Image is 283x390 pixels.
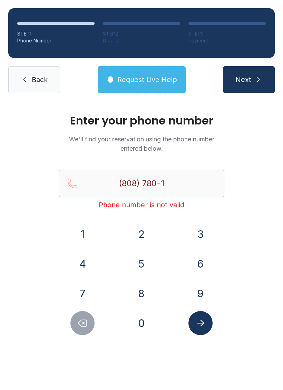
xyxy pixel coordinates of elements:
button: 4 [70,252,95,276]
button: 6 [188,252,213,276]
div: STEP 2 [103,30,180,37]
div: Phone Number [17,37,95,44]
div: STEP 3 [188,30,266,37]
div: Details [103,37,180,44]
button: Delete number [70,311,95,335]
h1: Enter your phone number [59,115,224,126]
span: Back [32,75,48,84]
button: 7 [70,281,95,306]
span: Request Live Help [117,75,177,84]
input: Reservation phone number [59,170,224,197]
button: 1 [70,222,95,246]
div: Phone number is not valid [59,200,224,210]
button: 5 [129,252,154,276]
button: Submit lookup form [188,311,213,335]
button: 8 [129,281,154,306]
span: Next [235,75,251,84]
button: 3 [188,222,213,246]
button: 9 [188,281,213,306]
button: 2 [129,222,154,246]
p: We'll find your reservation using the phone number entered below. [59,134,224,153]
div: Payment [188,37,266,44]
button: 0 [129,311,154,335]
div: STEP 1 [17,30,95,37]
